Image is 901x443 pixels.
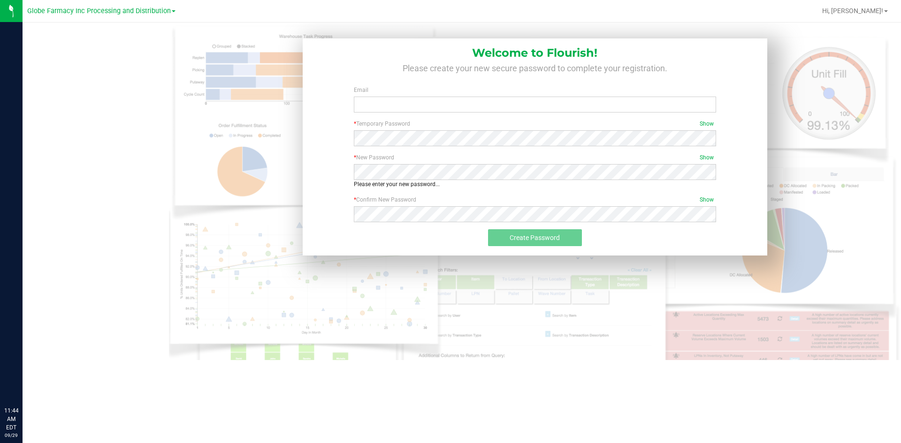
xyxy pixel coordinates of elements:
[488,229,582,246] button: Create Password
[354,195,716,204] label: Confirm New Password
[403,63,667,73] span: Please create your new secure password to complete your registration.
[4,432,18,439] p: 09/29
[354,86,716,94] label: Email
[510,234,560,241] span: Create Password
[700,120,714,128] span: Show
[700,195,714,204] span: Show
[700,153,714,162] span: Show
[4,406,18,432] p: 11:44 AM EDT
[822,7,883,15] span: Hi, [PERSON_NAME]!
[27,7,171,15] span: Globe Farmacy Inc Processing and Distribution
[354,120,716,128] label: Temporary Password
[354,153,716,162] label: New Password
[316,38,754,59] h1: Welcome to Flourish!
[354,180,716,188] div: Please enter your new password...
